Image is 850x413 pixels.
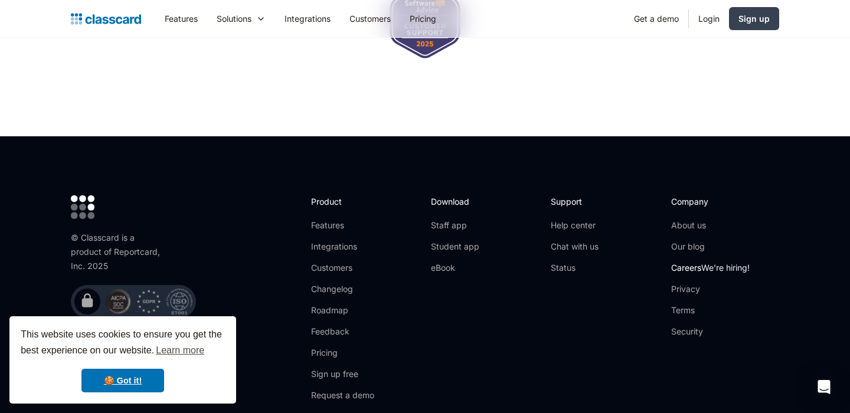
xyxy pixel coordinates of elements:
a: Request a demo [311,389,374,401]
a: Help center [551,219,599,231]
a: learn more about cookies [154,342,206,359]
a: Chat with us [551,241,599,253]
h2: Download [431,195,479,208]
a: Logo [71,11,141,27]
h2: Company [671,195,750,208]
a: Changelog [311,283,374,295]
div: Solutions [207,5,275,32]
a: Sign up free [311,368,374,380]
a: dismiss cookie message [81,369,164,392]
a: Customers [311,262,374,274]
span: We're hiring! [701,263,750,273]
a: Integrations [275,5,340,32]
div: Open Intercom Messenger [810,373,838,401]
h2: Product [311,195,374,208]
div: cookieconsent [9,316,236,404]
a: Status [551,262,599,274]
a: Features [155,5,207,32]
a: eBook [431,262,479,274]
div: Sign up [738,12,770,25]
span: This website uses cookies to ensure you get the best experience on our website. [21,327,225,359]
a: Get a demo [625,5,688,32]
a: Pricing [311,347,374,359]
div: Solutions [217,12,251,25]
a: About us [671,219,750,231]
a: Integrations [311,241,374,253]
a: Security [671,326,750,337]
a: Feedback [311,326,374,337]
a: Staff app [431,219,479,231]
a: Student app [431,241,479,253]
a: Terms [671,304,750,316]
a: Features [311,219,374,231]
a: Roadmap [311,304,374,316]
a: Login [689,5,729,32]
h2: Support [551,195,599,208]
a: Our blog [671,241,750,253]
div: © Classcard is a product of Reportcard, Inc. 2025 [71,231,165,273]
a: Privacy [671,283,750,295]
a: CareersWe're hiring! [671,262,750,274]
a: Customers [340,5,400,32]
a: Pricing [400,5,446,32]
a: Sign up [729,7,779,30]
